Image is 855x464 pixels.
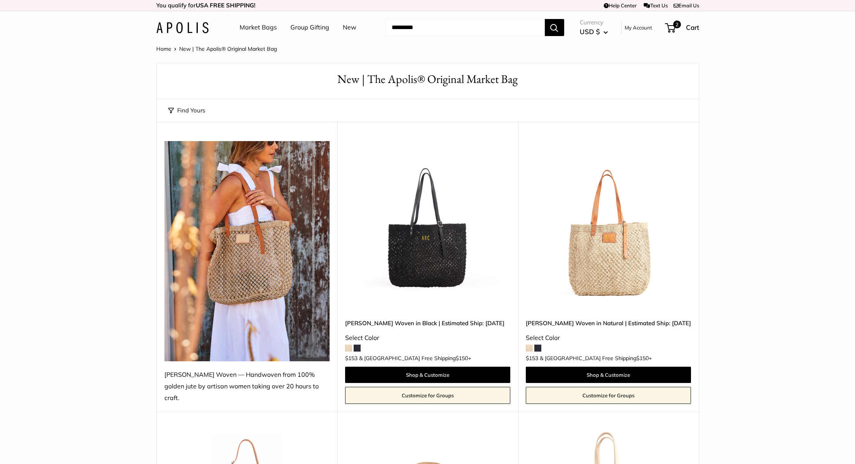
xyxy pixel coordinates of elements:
[179,45,277,52] span: New | The Apolis® Original Market Bag
[290,22,329,33] a: Group Gifting
[674,2,699,9] a: Email Us
[164,141,330,361] img: Mercado Woven — Handwoven from 100% golden jute by artisan women taking over 20 hours to craft.
[666,21,699,34] a: 2 Cart
[540,355,652,361] span: & [GEOGRAPHIC_DATA] Free Shipping +
[636,355,649,362] span: $150
[345,387,510,404] a: Customize for Groups
[345,332,510,344] div: Select Color
[345,355,358,362] span: $153
[686,23,699,31] span: Cart
[526,355,538,362] span: $153
[580,17,608,28] span: Currency
[156,44,277,54] nav: Breadcrumb
[385,19,545,36] input: Search...
[526,141,691,306] a: Mercado Woven in Natural | Estimated Ship: Oct. 19thMercado Woven in Natural | Estimated Ship: Oc...
[240,22,277,33] a: Market Bags
[625,23,652,32] a: My Account
[580,28,600,36] span: USD $
[456,355,468,362] span: $150
[168,71,687,88] h1: New | The Apolis® Original Market Bag
[526,319,691,328] a: [PERSON_NAME] Woven in Natural | Estimated Ship: [DATE]
[526,332,691,344] div: Select Color
[644,2,667,9] a: Text Us
[345,141,510,306] a: Mercado Woven in Black | Estimated Ship: Oct. 19thMercado Woven in Black | Estimated Ship: Oct. 19th
[545,19,564,36] button: Search
[526,367,691,383] a: Shop & Customize
[168,105,205,116] button: Find Yours
[526,387,691,404] a: Customize for Groups
[156,45,171,52] a: Home
[345,141,510,306] img: Mercado Woven in Black | Estimated Ship: Oct. 19th
[580,26,608,38] button: USD $
[604,2,637,9] a: Help Center
[526,141,691,306] img: Mercado Woven in Natural | Estimated Ship: Oct. 19th
[196,2,256,9] strong: USA FREE SHIPPING!
[673,21,681,28] span: 2
[345,367,510,383] a: Shop & Customize
[343,22,356,33] a: New
[345,319,510,328] a: [PERSON_NAME] Woven in Black | Estimated Ship: [DATE]
[156,22,209,33] img: Apolis
[164,369,330,404] div: [PERSON_NAME] Woven — Handwoven from 100% golden jute by artisan women taking over 20 hours to cr...
[359,355,471,361] span: & [GEOGRAPHIC_DATA] Free Shipping +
